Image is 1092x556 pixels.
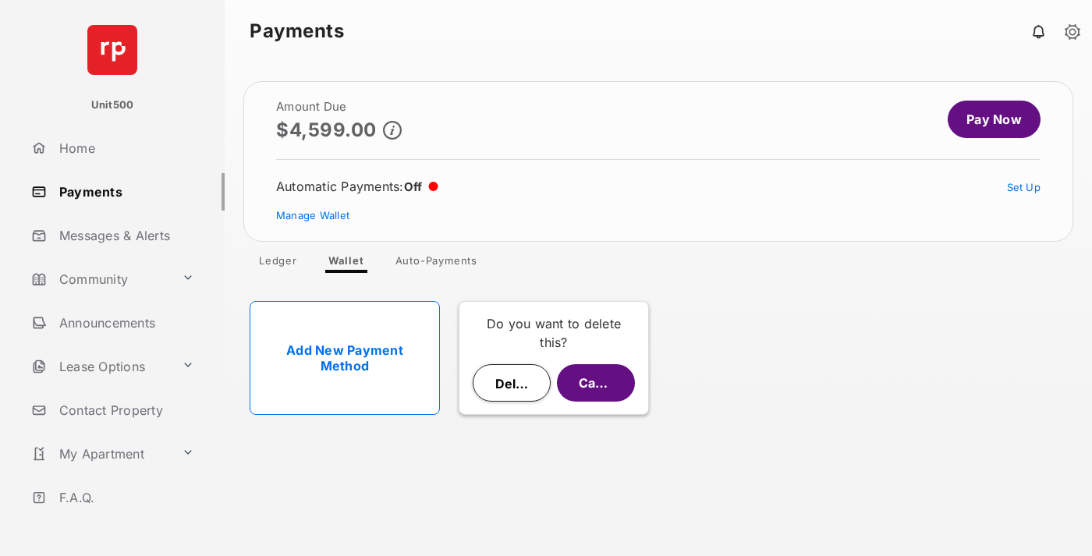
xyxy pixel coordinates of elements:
[557,364,635,402] button: Cancel
[87,25,137,75] img: svg+xml;base64,PHN2ZyB4bWxucz0iaHR0cDovL3d3dy53My5vcmcvMjAwMC9zdmciIHdpZHRoPSI2NCIgaGVpZ2h0PSI2NC...
[276,101,402,113] h2: Amount Due
[495,376,536,391] span: Delete
[579,375,621,391] span: Cancel
[25,479,225,516] a: F.A.Q.
[250,301,440,415] a: Add New Payment Method
[276,179,438,194] div: Automatic Payments :
[250,22,344,41] strong: Payments
[25,348,175,385] a: Lease Options
[25,129,225,167] a: Home
[276,119,377,140] p: $4,599.00
[473,364,551,402] button: Delete
[91,97,134,113] p: Unit500
[383,254,490,273] a: Auto-Payments
[404,179,423,194] span: Off
[1007,181,1041,193] a: Set Up
[25,435,175,473] a: My Apartment
[25,260,175,298] a: Community
[25,217,225,254] a: Messages & Alerts
[316,254,377,273] a: Wallet
[25,391,225,429] a: Contact Property
[276,209,349,221] a: Manage Wallet
[472,314,636,352] p: Do you want to delete this?
[25,173,225,211] a: Payments
[246,254,310,273] a: Ledger
[25,304,225,342] a: Announcements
